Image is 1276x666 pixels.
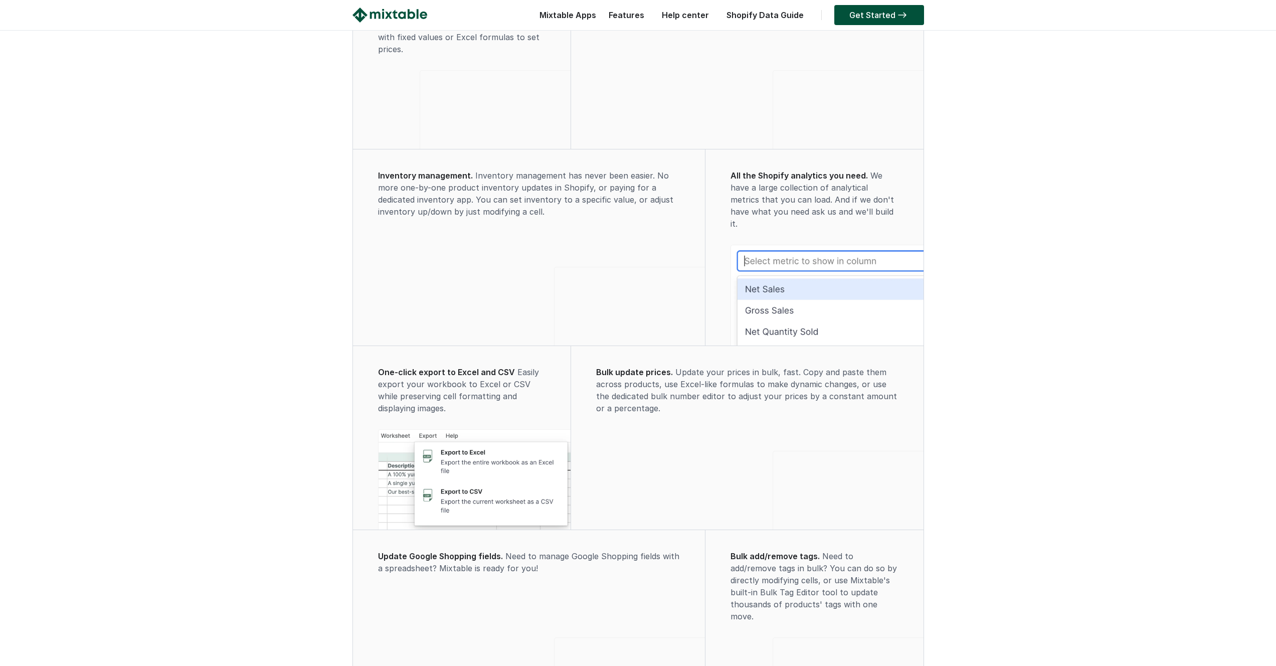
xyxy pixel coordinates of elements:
[731,171,894,229] span: We have a large collection of analytical metrics that you can load. And if we don't have what you...
[378,171,473,181] span: Inventory management.
[378,171,673,217] span: Inventory management has never been easier. No more one-by-one product inventory updates in Shopi...
[596,367,897,413] span: Update your prices in bulk, fast. Copy and paste them across products, use Excel-like formulas to...
[895,12,909,18] img: arrow-right.svg
[731,171,868,181] span: All the Shopify analytics you need.
[731,245,923,450] img: Select the Shopify analytic data you'd like to see
[657,10,714,20] a: Help center
[721,10,809,20] a: Shopify Data Guide
[379,430,571,530] img: Export to Excel and CSV with a single click
[378,551,679,573] span: Need to manage Google Shopping fields with a spreadsheet? Mixtable is ready for you!
[378,367,515,377] span: One-click export to Excel and CSV
[378,551,503,561] span: Update Google Shopping fields.
[604,10,649,20] a: Features
[834,5,924,25] a: Get Started
[534,8,596,28] div: Mixtable Apps
[352,8,427,23] img: Mixtable logo
[378,367,539,413] span: Easily export your workbook to Excel or CSV while preserving cell formatting and displaying images.
[596,367,673,377] span: Bulk update prices.
[731,551,820,561] span: Bulk add/remove tags.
